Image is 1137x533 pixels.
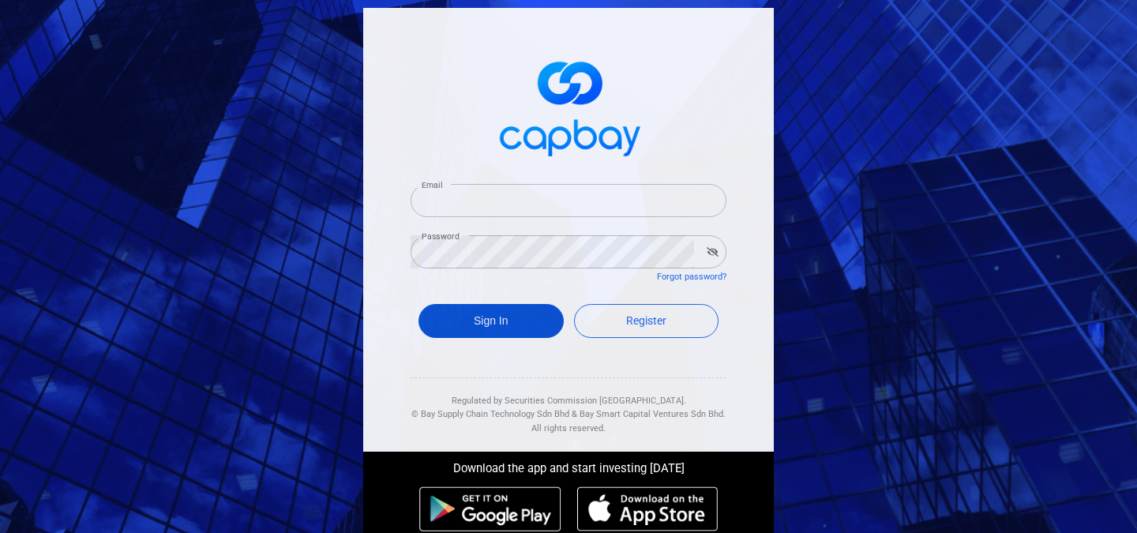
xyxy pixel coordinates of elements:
div: Regulated by Securities Commission [GEOGRAPHIC_DATA]. & All rights reserved. [411,378,726,436]
div: Download the app and start investing [DATE] [351,452,786,479]
span: Bay Smart Capital Ventures Sdn Bhd. [580,409,726,419]
a: Register [574,304,719,338]
button: Sign In [418,304,564,338]
span: © Bay Supply Chain Technology Sdn Bhd [411,409,569,419]
a: Forgot password? [657,272,726,282]
span: Register [626,314,666,327]
img: ios [577,486,718,532]
img: logo [490,47,647,165]
label: Password [422,231,460,242]
img: android [419,486,561,532]
label: Email [422,179,442,191]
